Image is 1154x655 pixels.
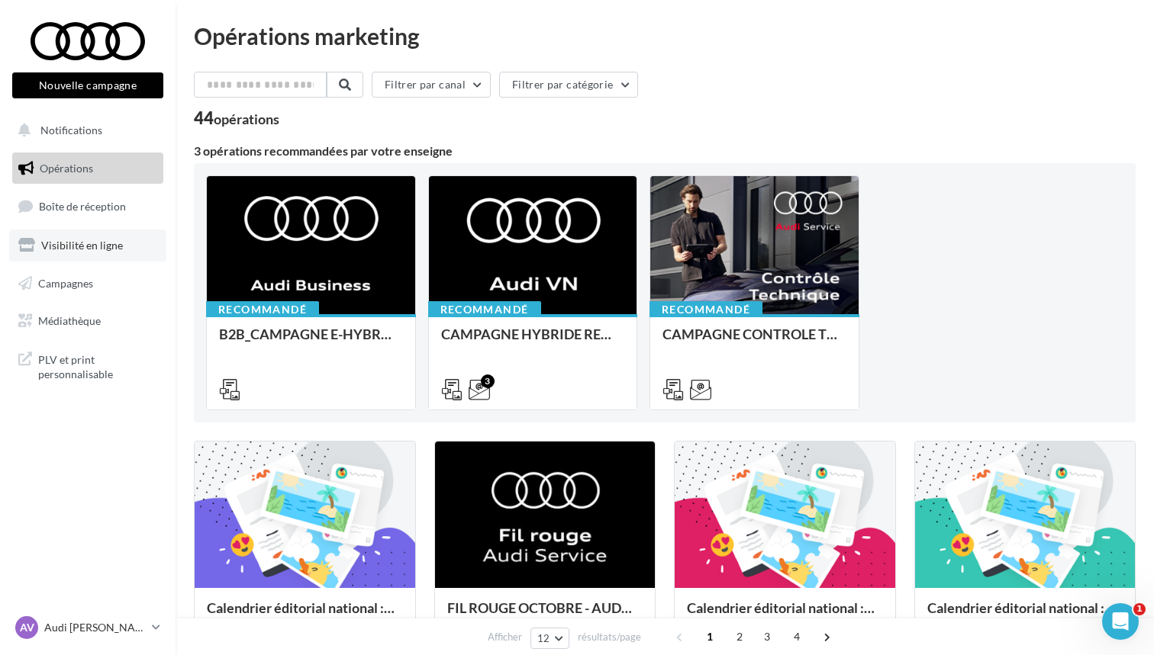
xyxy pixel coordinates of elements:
[20,620,34,635] span: AV
[755,624,779,649] span: 3
[206,301,319,318] div: Recommandé
[785,624,809,649] span: 4
[499,72,638,98] button: Filtrer par catégorie
[38,276,93,289] span: Campagnes
[194,110,279,127] div: 44
[530,628,569,649] button: 12
[578,630,641,644] span: résultats/page
[9,305,166,337] a: Médiathèque
[687,600,883,631] div: Calendrier éditorial national : semaine du 22.09 au 28.09
[1133,603,1146,615] span: 1
[9,343,166,388] a: PLV et print personnalisable
[650,301,762,318] div: Recommandé
[12,613,163,642] a: AV Audi [PERSON_NAME]
[207,600,403,631] div: Calendrier éditorial national : semaine du 29.09 au 05.10
[12,72,163,98] button: Nouvelle campagne
[441,326,625,357] div: CAMPAGNE HYBRIDE RECHARGEABLE
[214,112,279,126] div: opérations
[447,600,643,631] div: FIL ROUGE OCTOBRE - AUDI SERVICE
[38,349,157,382] span: PLV et print personnalisable
[727,624,752,649] span: 2
[9,114,160,146] button: Notifications
[9,268,166,300] a: Campagnes
[44,620,146,635] p: Audi [PERSON_NAME]
[372,72,491,98] button: Filtrer par canal
[662,326,846,357] div: CAMPAGNE CONTROLE TECHNIQUE 25€ OCTOBRE
[194,24,1136,47] div: Opérations marketing
[488,630,522,644] span: Afficher
[1102,603,1139,640] iframe: Intercom live chat
[927,600,1123,631] div: Calendrier éditorial national : semaine du 15.09 au 21.09
[41,239,123,252] span: Visibilité en ligne
[38,314,101,327] span: Médiathèque
[537,632,550,644] span: 12
[40,162,93,175] span: Opérations
[9,230,166,262] a: Visibilité en ligne
[428,301,541,318] div: Recommandé
[481,374,495,388] div: 3
[9,190,166,223] a: Boîte de réception
[39,200,126,213] span: Boîte de réception
[40,124,102,136] span: Notifications
[219,326,403,357] div: B2B_CAMPAGNE E-HYBRID OCTOBRE
[9,153,166,185] a: Opérations
[194,145,1136,157] div: 3 opérations recommandées par votre enseigne
[698,624,722,649] span: 1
